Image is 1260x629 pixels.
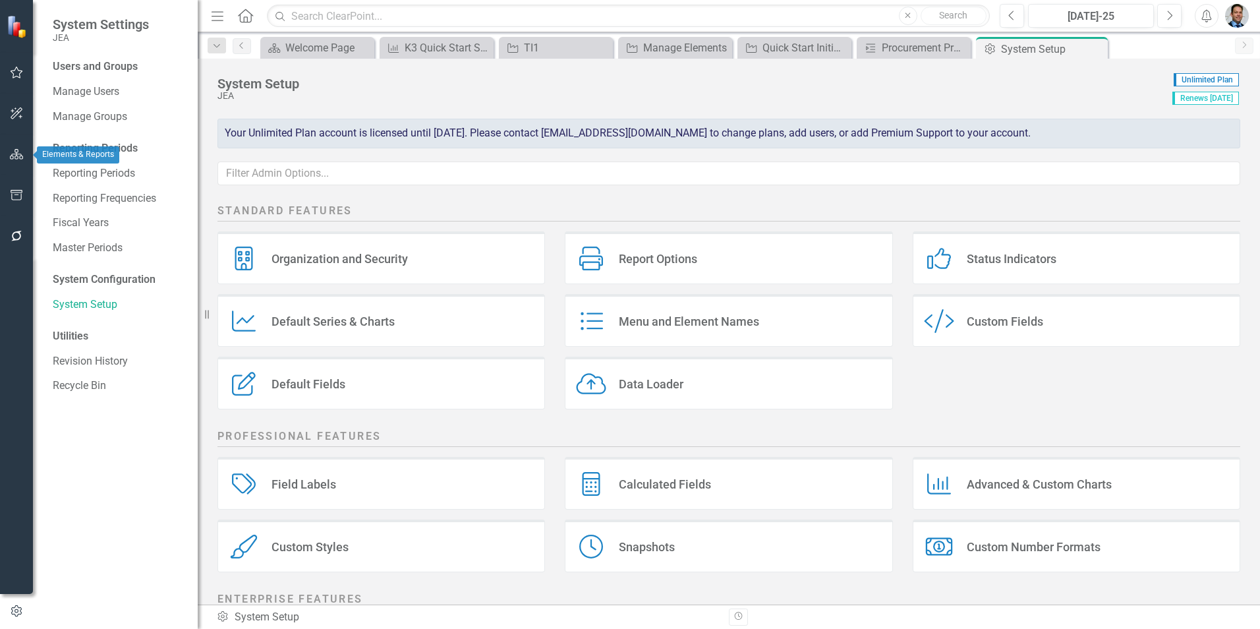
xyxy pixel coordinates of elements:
[53,109,185,125] a: Manage Groups
[285,40,371,56] div: Welcome Page
[619,314,759,329] div: Menu and Element Names
[643,40,729,56] div: Manage Elements
[272,251,408,266] div: Organization and Security
[272,539,349,554] div: Custom Styles
[216,610,719,625] div: System Setup
[939,10,967,20] span: Search
[53,241,185,256] a: Master Periods
[53,141,185,156] div: Reporting Periods
[1033,9,1149,24] div: [DATE]-25
[217,592,1240,610] h2: Enterprise Features
[53,59,185,75] div: Users and Groups
[53,297,185,313] a: System Setup
[53,216,185,231] a: Fiscal Years
[921,7,987,25] button: Search
[621,40,729,56] a: Manage Elements
[619,376,683,392] div: Data Loader
[967,477,1112,492] div: Advanced & Custom Charts
[53,272,185,287] div: System Configuration
[619,539,675,554] div: Snapshots
[860,40,967,56] a: Procurement Process Re-engineering
[619,251,697,266] div: Report Options
[217,119,1240,148] div: Your Unlimited Plan account is licensed until [DATE]. Please contact [EMAIL_ADDRESS][DOMAIN_NAME]...
[967,314,1043,329] div: Custom Fields
[7,15,30,38] img: ClearPoint Strategy
[53,32,149,43] small: JEA
[53,16,149,32] span: System Settings
[383,40,490,56] a: K3 Quick Start Suggestions
[53,84,185,100] a: Manage Users
[272,314,395,329] div: Default Series & Charts
[272,376,345,392] div: Default Fields
[1028,4,1154,28] button: [DATE]-25
[217,429,1240,447] h2: Professional Features
[619,477,711,492] div: Calculated Fields
[217,162,1240,186] input: Filter Admin Options...
[1172,92,1239,105] span: Renews [DATE]
[1225,4,1249,28] img: Christopher Barrett
[217,91,1166,101] div: JEA
[1174,73,1239,86] span: Unlimited Plan
[53,329,185,344] div: Utilities
[741,40,848,56] a: Quick Start Initiatives
[405,40,490,56] div: K3 Quick Start Suggestions
[37,146,119,164] div: Elements & Reports
[502,40,610,56] a: TI1
[267,5,990,28] input: Search ClearPoint...
[53,354,185,369] a: Revision History
[272,477,336,492] div: Field Labels
[264,40,371,56] a: Welcome Page
[967,539,1101,554] div: Custom Number Formats
[217,76,1166,91] div: System Setup
[882,40,967,56] div: Procurement Process Re-engineering
[1001,41,1104,57] div: System Setup
[967,251,1056,266] div: Status Indicators
[53,191,185,206] a: Reporting Frequencies
[762,40,848,56] div: Quick Start Initiatives
[524,40,610,56] div: TI1
[53,378,185,394] a: Recycle Bin
[53,166,185,181] a: Reporting Periods
[217,204,1240,222] h2: Standard Features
